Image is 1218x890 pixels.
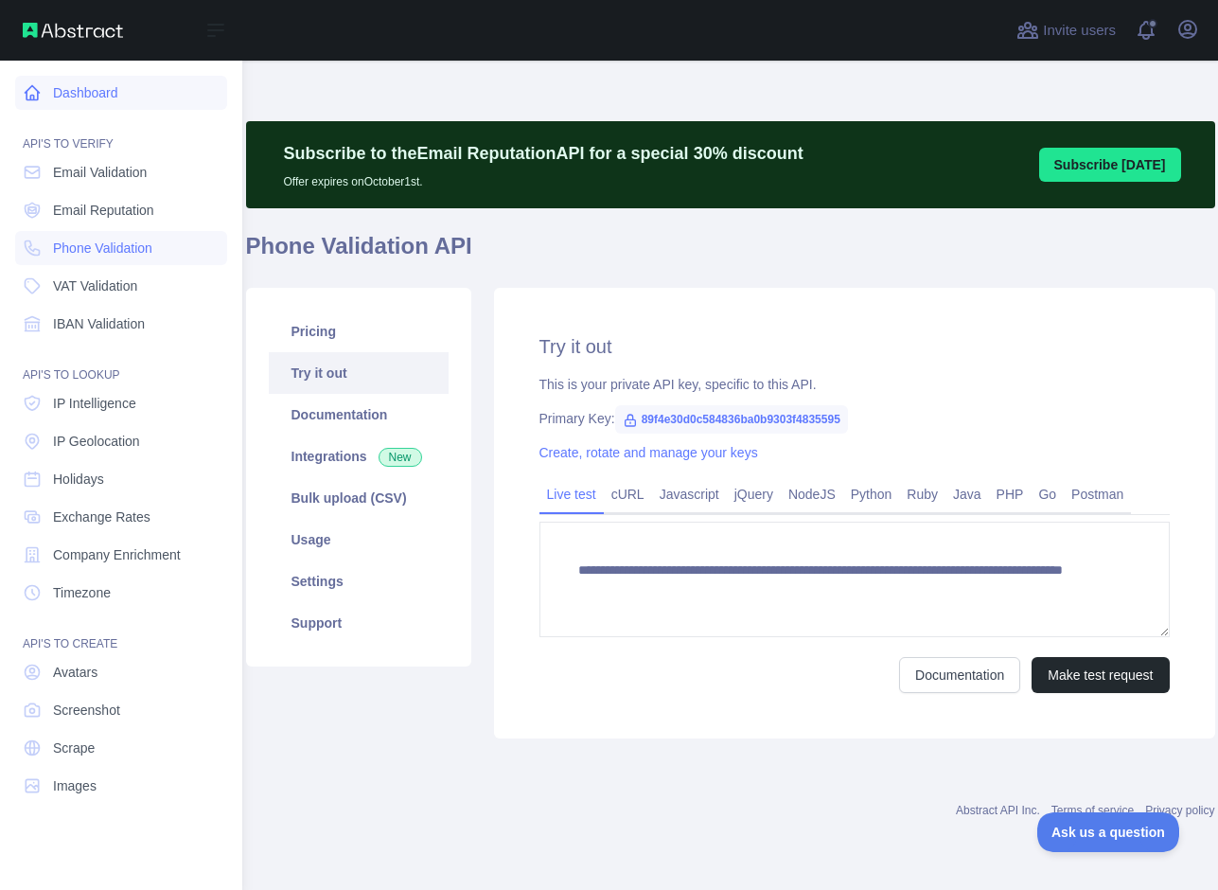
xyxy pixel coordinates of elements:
a: IP Geolocation [15,424,227,458]
a: Holidays [15,462,227,496]
span: Timezone [53,583,111,602]
a: Email Validation [15,155,227,189]
p: Offer expires on October 1st. [284,167,803,189]
a: Usage [269,519,449,561]
div: Primary Key: [539,409,1170,428]
span: Scrape [53,739,95,757]
a: Python [843,479,900,509]
a: Try it out [269,352,449,394]
a: Screenshot [15,693,227,727]
span: Invite users [1043,20,1116,42]
div: API'S TO LOOKUP [15,345,227,383]
a: VAT Validation [15,269,227,303]
a: Images [15,769,227,803]
div: API'S TO VERIFY [15,114,227,151]
a: Javascript [652,479,727,509]
a: Postman [1064,479,1131,509]
a: Email Reputation [15,193,227,227]
a: Timezone [15,576,227,610]
a: Scrape [15,731,227,765]
span: IBAN Validation [53,314,145,333]
h2: Try it out [539,333,1170,360]
div: API'S TO CREATE [15,614,227,651]
a: Phone Validation [15,231,227,265]
a: Avatars [15,655,227,689]
a: Support [269,602,449,644]
a: Live test [539,479,604,509]
button: Invite users [1013,15,1120,45]
a: PHP [989,479,1032,509]
span: Holidays [53,470,104,489]
img: Abstract API [23,23,123,38]
span: IP Intelligence [53,394,136,413]
iframe: Toggle Customer Support [1037,812,1180,852]
a: Dashboard [15,76,227,110]
span: New [379,448,422,467]
a: cURL [604,479,652,509]
a: Java [945,479,989,509]
a: Terms of service [1051,804,1134,817]
div: This is your private API key, specific to this API. [539,375,1170,394]
span: Email Validation [53,163,147,182]
span: VAT Validation [53,276,137,295]
a: NodeJS [781,479,843,509]
a: Documentation [269,394,449,436]
a: Create, rotate and manage your keys [539,445,758,460]
span: 89f4e30d0c584836ba0b9303f4835595 [615,405,848,434]
button: Make test request [1032,657,1169,693]
span: Company Enrichment [53,545,181,564]
span: Images [53,776,97,795]
a: Documentation [899,657,1020,693]
a: Privacy policy [1145,804,1214,817]
a: Abstract API Inc. [956,804,1040,817]
a: Pricing [269,311,449,352]
a: Bulk upload (CSV) [269,477,449,519]
span: IP Geolocation [53,432,140,451]
a: Exchange Rates [15,500,227,534]
h1: Phone Validation API [246,231,1215,276]
a: Settings [269,561,449,602]
a: IBAN Validation [15,307,227,341]
span: Avatars [53,663,97,682]
a: Go [1031,479,1064,509]
button: Subscribe [DATE] [1039,148,1181,182]
a: jQuery [727,479,781,509]
a: Integrations New [269,436,449,477]
a: IP Intelligence [15,386,227,420]
p: Subscribe to the Email Reputation API for a special 30 % discount [284,140,803,167]
span: Exchange Rates [53,507,150,526]
span: Screenshot [53,701,120,720]
a: Company Enrichment [15,538,227,572]
span: Email Reputation [53,201,154,220]
span: Phone Validation [53,239,152,258]
a: Ruby [899,479,945,509]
